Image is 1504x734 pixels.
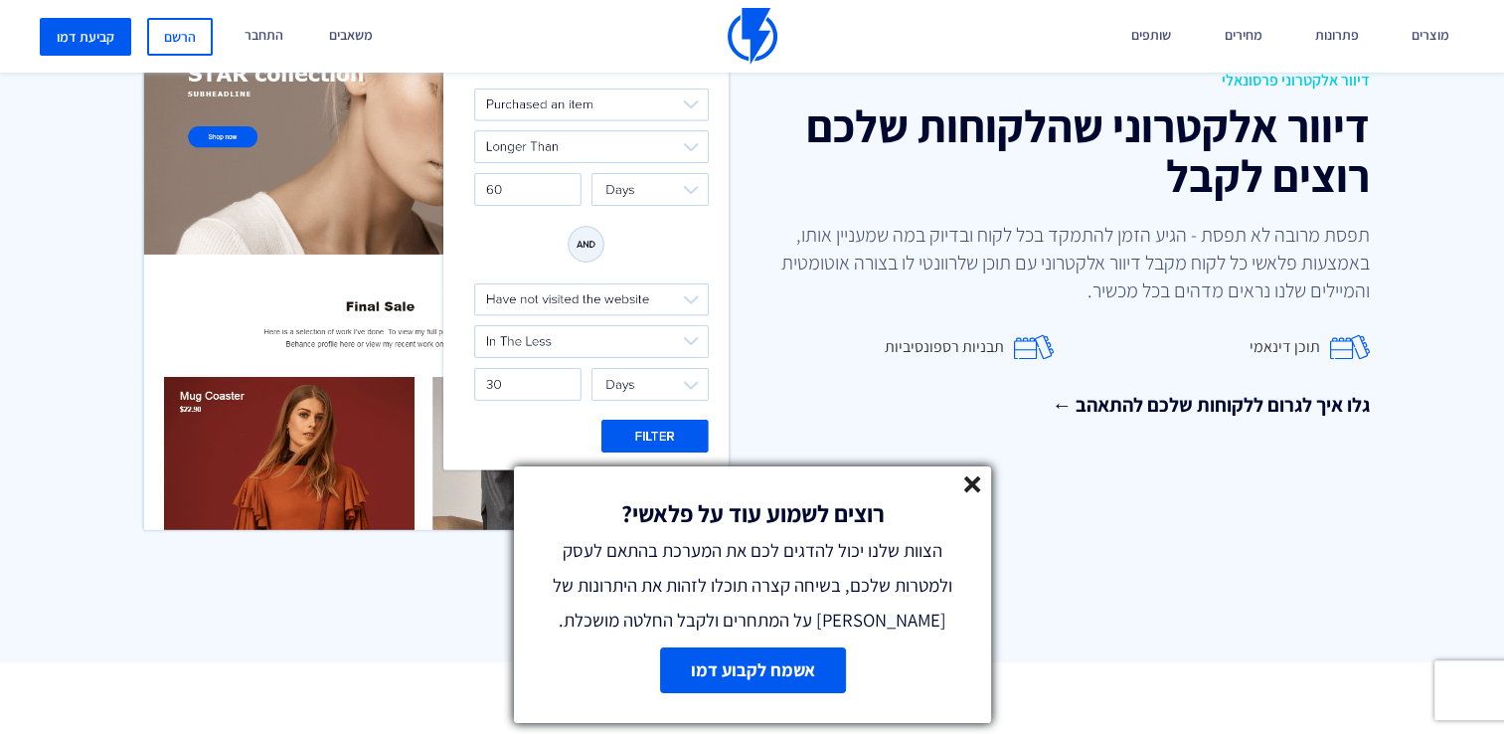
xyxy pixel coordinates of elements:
[767,391,1371,420] a: גלו איך לגרום ללקוחות שלכם להתאהב ←
[40,18,131,56] a: קביעת דמו
[147,18,213,56] a: הרשם
[767,101,1371,201] h2: דיוור אלקטרוני שהלקוחות שלכם רוצים לקבל
[885,336,1004,359] span: תבניות רספונסיביות
[773,221,1370,304] p: תפסת מרובה לא תפסת - הגיע הזמן להתמקד בכל לקוח ובדיוק במה שמעניין אותו, באמצעות פלאשי כל לקוח מקב...
[767,70,1371,92] span: דיוור אלקטרוני פרסונאלי
[1250,336,1320,359] span: תוכן דינאמי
